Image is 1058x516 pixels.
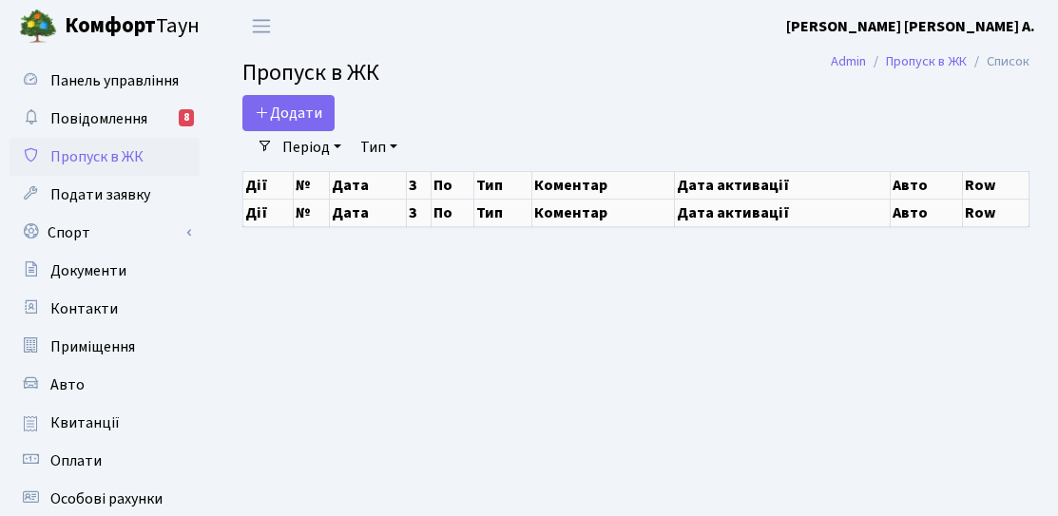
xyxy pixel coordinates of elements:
div: 8 [179,109,194,126]
th: Авто [890,171,963,199]
th: З [406,171,431,199]
a: Додати [242,95,335,131]
th: Row [963,171,1029,199]
th: № [294,171,330,199]
th: Дата [330,199,407,226]
span: Контакти [50,298,118,319]
li: Список [967,51,1029,72]
span: Пропуск в ЖК [50,146,144,167]
a: Контакти [10,290,200,328]
th: З [406,199,431,226]
th: По [431,171,474,199]
span: Авто [50,374,85,395]
img: logo.png [19,8,57,46]
th: Дата активації [674,199,890,226]
span: Приміщення [50,336,135,357]
a: Авто [10,366,200,404]
th: Дії [243,171,294,199]
b: Комфорт [65,10,156,41]
a: [PERSON_NAME] [PERSON_NAME] А. [786,15,1035,38]
span: Оплати [50,450,102,471]
span: Документи [50,260,126,281]
th: Коментар [531,171,674,199]
a: Приміщення [10,328,200,366]
a: Подати заявку [10,176,200,214]
th: Дата [330,171,407,199]
a: Пропуск в ЖК [10,138,200,176]
b: [PERSON_NAME] [PERSON_NAME] А. [786,16,1035,37]
th: Тип [474,199,531,226]
th: Коментар [531,199,674,226]
span: Особові рахунки [50,488,163,509]
th: Дата активації [674,171,890,199]
span: Таун [65,10,200,43]
a: Оплати [10,442,200,480]
a: Повідомлення8 [10,100,200,138]
button: Переключити навігацію [238,10,285,42]
th: Дії [243,199,294,226]
a: Панель управління [10,62,200,100]
nav: breadcrumb [802,42,1058,82]
th: Авто [890,199,963,226]
th: Row [963,199,1029,226]
a: Спорт [10,214,200,252]
span: Додати [255,103,322,124]
a: Квитанції [10,404,200,442]
a: Admin [831,51,866,71]
th: По [431,199,474,226]
span: Повідомлення [50,108,147,129]
a: Період [275,131,349,163]
a: Документи [10,252,200,290]
span: Подати заявку [50,184,150,205]
a: Тип [353,131,405,163]
span: Панель управління [50,70,179,91]
th: № [294,199,330,226]
span: Пропуск в ЖК [242,56,379,89]
th: Тип [474,171,531,199]
span: Квитанції [50,412,120,433]
a: Пропуск в ЖК [886,51,967,71]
